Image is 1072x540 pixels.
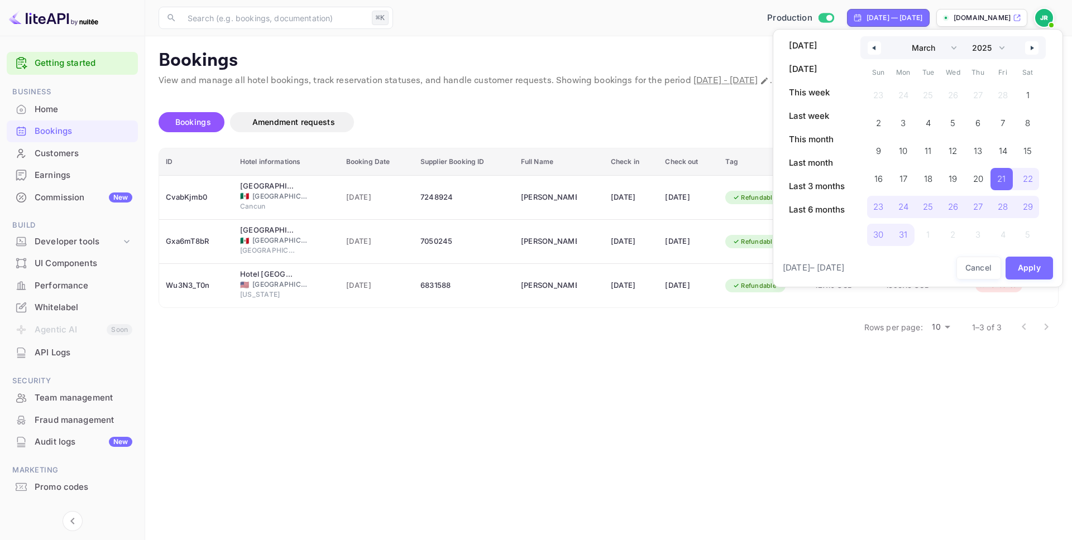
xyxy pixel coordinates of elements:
button: 30 [866,221,891,243]
button: 10 [891,137,916,160]
span: 31 [899,225,907,245]
button: 16 [866,165,891,187]
button: 20 [965,165,990,187]
span: 18 [924,169,932,189]
span: 23 [873,197,883,217]
button: 1 [1015,81,1040,104]
button: 4 [916,109,941,132]
span: 30 [873,225,883,245]
span: 28 [998,197,1008,217]
button: Last 3 months [782,177,851,196]
span: 24 [898,197,908,217]
button: 22 [1015,165,1040,187]
button: 19 [941,165,966,187]
button: 14 [990,137,1016,160]
span: Sun [866,64,891,81]
button: 6 [965,109,990,132]
button: 17 [891,165,916,187]
span: 1 [1026,85,1030,105]
button: 3 [891,109,916,132]
button: Cancel [956,257,1001,279]
button: 15 [1015,137,1040,160]
span: 7 [1001,113,1005,133]
span: 5 [950,113,955,133]
span: 16 [874,169,883,189]
button: [DATE] [782,60,851,79]
span: Wed [941,64,966,81]
span: 2 [876,113,881,133]
button: Last 6 months [782,200,851,219]
span: Fri [990,64,1016,81]
span: 6 [975,113,980,133]
button: 9 [866,137,891,160]
span: 25 [923,197,933,217]
span: 21 [997,169,1006,189]
button: 18 [916,165,941,187]
span: Mon [891,64,916,81]
span: 19 [949,169,957,189]
span: Tue [916,64,941,81]
button: 13 [965,137,990,160]
button: 24 [891,193,916,215]
span: 14 [999,141,1007,161]
span: 13 [974,141,982,161]
button: This week [782,83,851,102]
span: 12 [949,141,957,161]
button: 5 [941,109,966,132]
button: Apply [1006,257,1054,279]
button: [DATE] [782,36,851,55]
button: 21 [990,165,1016,187]
span: 29 [1023,197,1033,217]
span: 15 [1023,141,1032,161]
button: This month [782,130,851,149]
span: 4 [926,113,931,133]
span: [DATE] – [DATE] [783,262,844,274]
button: 31 [891,221,916,243]
span: Thu [965,64,990,81]
span: 17 [899,169,907,189]
span: Sat [1015,64,1040,81]
button: 26 [941,193,966,215]
span: 22 [1023,169,1033,189]
button: 8 [1015,109,1040,132]
span: 9 [876,141,881,161]
button: Last month [782,153,851,172]
span: 20 [973,169,983,189]
button: Last week [782,107,851,126]
button: 12 [941,137,966,160]
span: 3 [901,113,906,133]
span: 26 [948,197,958,217]
button: 11 [916,137,941,160]
button: 7 [990,109,1016,132]
span: 8 [1025,113,1030,133]
button: 29 [1015,193,1040,215]
button: 27 [965,193,990,215]
span: 11 [925,141,931,161]
button: 23 [866,193,891,215]
button: 2 [866,109,891,132]
span: 10 [899,141,907,161]
button: 25 [916,193,941,215]
span: 27 [973,197,983,217]
button: 28 [990,193,1016,215]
